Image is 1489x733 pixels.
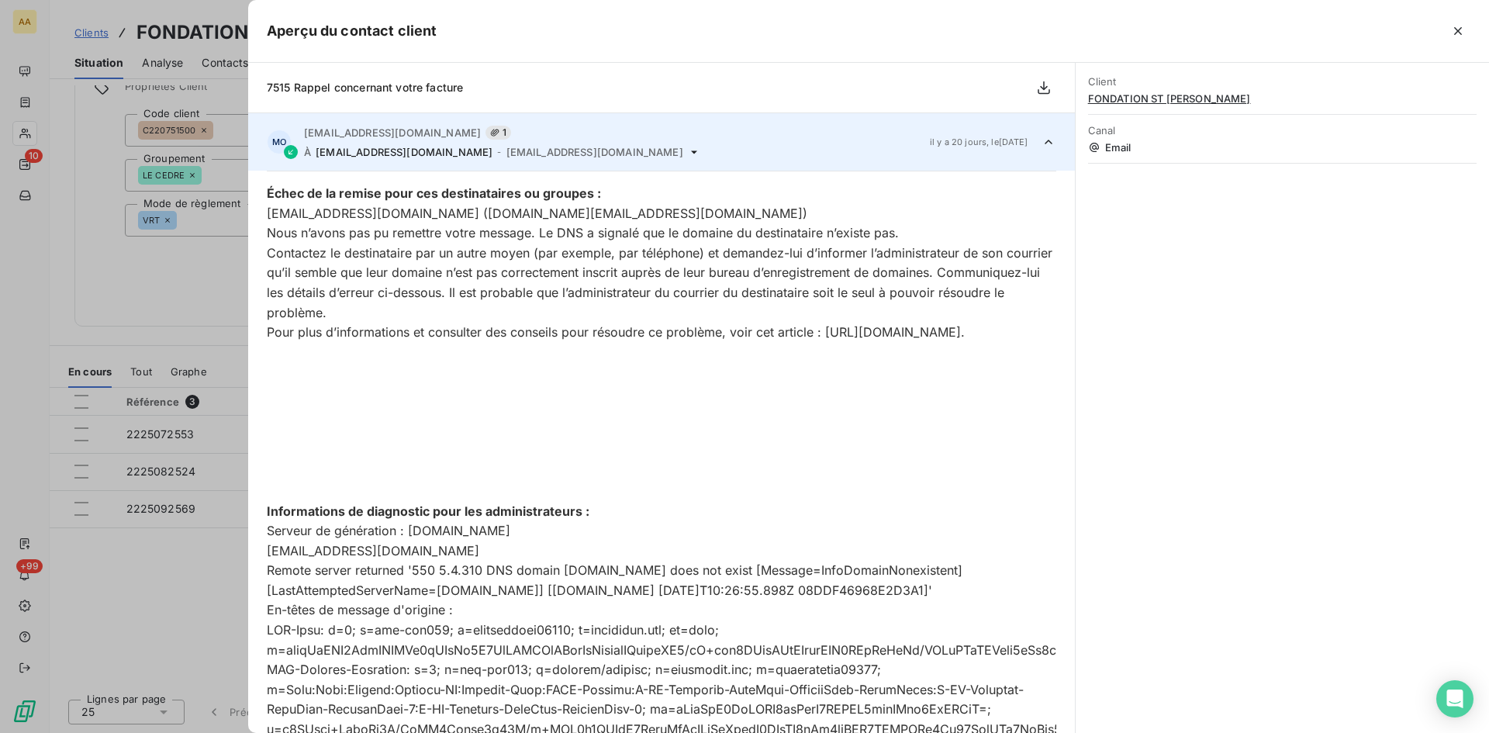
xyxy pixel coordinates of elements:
[485,126,511,140] span: 1
[267,185,601,201] b: Échec de la remise pour ces destinataires ou groupes :
[1088,124,1477,137] span: Canal
[267,81,463,94] span: 7515 Rappel concernant votre facture
[1088,75,1477,88] span: Client
[1088,92,1477,105] span: FONDATION ST [PERSON_NAME]
[1088,141,1477,154] span: Email
[316,146,492,158] span: [EMAIL_ADDRESS][DOMAIN_NAME]
[267,130,292,154] div: MO
[267,503,589,519] b: Informations de diagnostic pour les administrateurs :
[304,146,311,158] span: À
[930,137,1028,147] span: il y a 20 jours , le [DATE]
[267,541,1056,601] p: [EMAIL_ADDRESS][DOMAIN_NAME] Remote server returned '550 5.4.310 DNS domain [DOMAIN_NAME] does no...
[267,20,437,42] h5: Aperçu du contact client
[506,146,683,158] span: [EMAIL_ADDRESS][DOMAIN_NAME]
[497,147,501,157] span: -
[304,126,481,139] span: [EMAIL_ADDRESS][DOMAIN_NAME]
[267,600,1056,621] p: En-têtes de message d'origine :
[267,206,807,221] a: [EMAIL_ADDRESS][DOMAIN_NAME] ([DOMAIN_NAME][EMAIL_ADDRESS][DOMAIN_NAME])
[267,244,1056,323] p: Contactez le destinataire par un autre moyen (par exemple, par téléphone) et demandez-lui d’infor...
[267,204,1056,244] p: Nous n’avons pas pu remettre votre message. Le DNS a signalé que le domaine du destinataire n’exi...
[1436,680,1473,717] div: Open Intercom Messenger
[267,521,1056,541] p: Serveur de génération : [DOMAIN_NAME]
[267,323,1056,343] p: Pour plus d’informations et consulter des conseils pour résoudre ce problème, voir cet article : ...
